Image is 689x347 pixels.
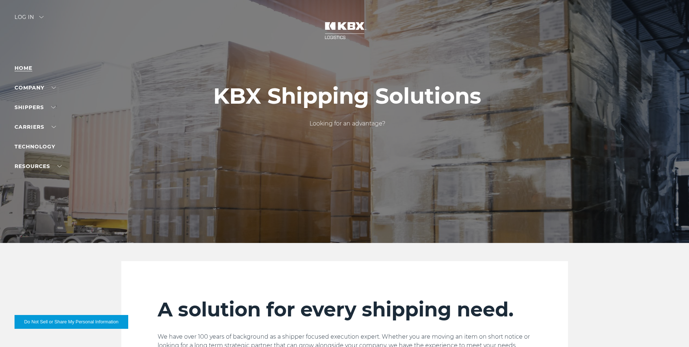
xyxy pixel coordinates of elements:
img: kbx logo [317,15,372,47]
a: RESOURCES [15,163,62,169]
h1: KBX Shipping Solutions [213,84,481,108]
img: arrow [39,16,44,18]
div: Log in [15,15,44,25]
button: Do Not Sell or Share My Personal Information [15,315,128,329]
h2: A solution for every shipping need. [158,298,532,322]
a: Carriers [15,124,56,130]
p: Looking for an advantage? [213,119,481,128]
a: Company [15,84,56,91]
a: Technology [15,143,55,150]
a: SHIPPERS [15,104,56,111]
a: Home [15,65,32,71]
